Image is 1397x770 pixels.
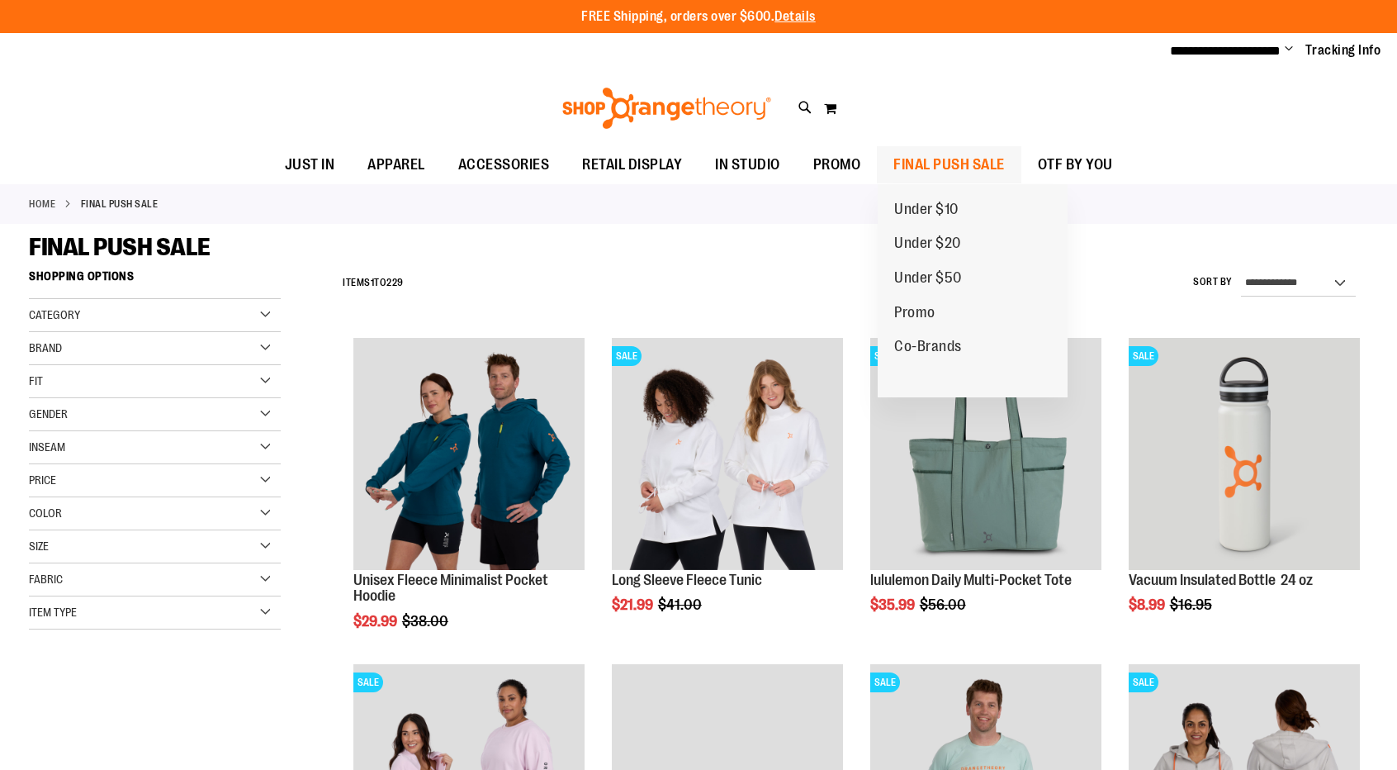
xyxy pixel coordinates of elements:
span: FINAL PUSH SALE [29,233,211,261]
a: Tracking Info [1305,41,1381,59]
span: Item Type [29,606,77,619]
span: APPAREL [367,146,425,183]
a: Product image for Fleece Long SleeveSALE [612,338,843,572]
span: Under $50 [894,269,962,290]
span: $21.99 [612,597,656,613]
span: IN STUDIO [715,146,780,183]
span: SALE [870,673,900,692]
img: Product image for Fleece Long Sleeve [612,338,843,569]
span: Brand [29,341,62,354]
span: Price [29,473,56,487]
span: $29.99 [353,613,400,630]
a: Unisex Fleece Minimalist Pocket Hoodie [353,338,585,572]
span: $56.00 [920,597,968,613]
img: Vacuum Insulated Bottle 24 oz [1129,338,1360,569]
span: JUST IN [285,146,335,183]
img: Unisex Fleece Minimalist Pocket Hoodie [353,338,585,569]
a: Vacuum Insulated Bottle 24 ozSALE [1129,338,1360,572]
strong: Shopping Options [29,262,281,299]
a: Vacuum Insulated Bottle 24 oz [1129,572,1313,588]
span: FINAL PUSH SALE [893,146,1005,183]
strong: FINAL PUSH SALE [81,197,159,212]
a: Home [29,197,55,212]
span: Under $20 [894,235,961,255]
h2: Items to [343,270,404,296]
span: Category [29,308,80,321]
a: Details [774,9,816,24]
span: $35.99 [870,597,917,613]
span: Co-Brands [894,338,962,359]
span: $38.00 [402,613,451,630]
img: Shop Orangetheory [560,88,774,129]
span: Inseam [29,440,65,454]
div: product [862,330,1110,655]
img: lululemon Daily Multi-Pocket Tote [870,338,1101,569]
span: $41.00 [658,597,704,613]
span: 1 [371,277,375,288]
span: ACCESSORIES [458,146,550,183]
span: OTF BY YOU [1038,146,1113,183]
a: Unisex Fleece Minimalist Pocket Hoodie [353,572,548,605]
span: Fabric [29,573,63,586]
span: $16.95 [1170,597,1215,613]
span: 229 [386,277,404,288]
span: Promo [894,304,935,325]
button: Account menu [1285,42,1293,59]
a: lululemon Daily Multi-Pocket Tote [870,572,1072,588]
span: PROMO [813,146,861,183]
span: SALE [353,673,383,692]
span: Fit [29,374,43,387]
p: FREE Shipping, orders over $600. [581,7,816,26]
span: $8.99 [1129,597,1167,613]
div: product [604,330,851,655]
span: SALE [1129,673,1158,692]
a: Long Sleeve Fleece Tunic [612,572,762,588]
span: SALE [870,346,900,366]
div: product [345,330,593,672]
span: SALE [1129,346,1158,366]
span: Gender [29,407,68,421]
span: Under $10 [894,201,959,221]
span: SALE [612,346,642,366]
span: Color [29,506,62,520]
span: RETAIL DISPLAY [582,146,682,183]
span: Size [29,539,49,553]
a: lululemon Daily Multi-Pocket ToteSALE [870,338,1101,572]
label: Sort By [1193,275,1233,289]
div: product [1120,330,1368,655]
